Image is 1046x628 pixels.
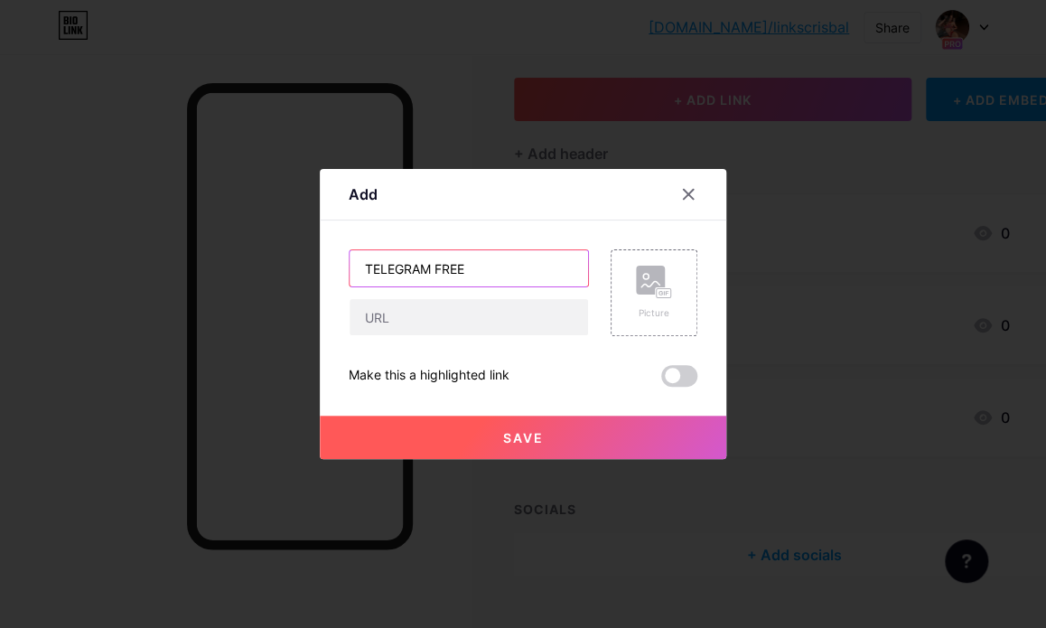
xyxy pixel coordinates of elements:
div: Add [349,183,378,205]
div: Make this a highlighted link [349,365,509,387]
button: Save [320,416,726,459]
div: Picture [636,306,672,320]
span: Save [503,430,544,445]
input: Title [350,250,588,286]
input: URL [350,299,588,335]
